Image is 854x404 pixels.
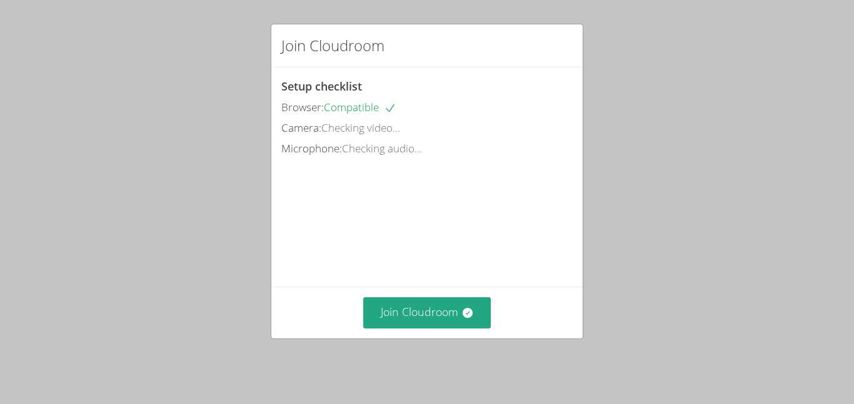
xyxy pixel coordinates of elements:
[281,34,384,57] h2: Join Cloudroom
[281,121,321,135] span: Camera:
[281,141,342,155] span: Microphone:
[324,100,396,114] span: Compatible
[281,100,324,114] span: Browser:
[363,297,491,328] button: Join Cloudroom
[342,141,422,155] span: Checking audio...
[321,121,400,135] span: Checking video...
[281,79,362,94] span: Setup checklist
